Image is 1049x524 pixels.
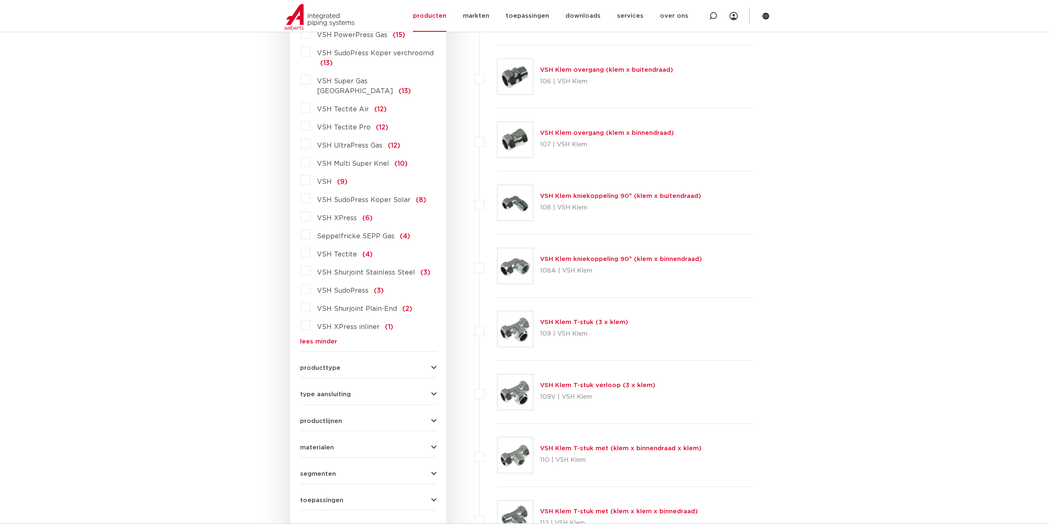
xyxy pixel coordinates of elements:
[540,454,702,467] p: 110 | VSH Klem
[300,471,436,477] button: segmenten
[374,287,384,294] span: (3)
[399,88,411,94] span: (13)
[376,124,388,131] span: (12)
[337,179,347,185] span: (9)
[317,287,368,294] span: VSH SudoPress
[317,50,434,56] span: VSH SudoPress Koper verchroomd
[393,32,405,38] span: (15)
[300,444,334,451] span: materialen
[540,193,701,199] a: VSH Klem kniekoppeling 90° (klem x buitendraad)
[300,391,436,397] button: type aansluiting
[362,251,373,258] span: (4)
[300,497,343,503] span: toepassingen
[540,256,702,262] a: VSH Klem kniekoppeling 90° (klem x binnendraad)
[300,338,436,345] a: lees minder
[300,418,436,424] button: productlijnen
[300,497,436,503] button: toepassingen
[317,324,380,330] span: VSH XPress inliner
[540,75,673,88] p: 106 | VSH Klem
[498,248,533,284] img: Thumbnail for VSH Klem kniekoppeling 90° (klem x binnendraad)
[400,233,410,240] span: (4)
[317,78,393,94] span: VSH Super Gas [GEOGRAPHIC_DATA]
[300,444,436,451] button: materialen
[300,391,351,397] span: type aansluiting
[317,179,332,185] span: VSH
[374,106,387,113] span: (12)
[498,122,533,157] img: Thumbnail for VSH Klem overgang (klem x binnendraad)
[540,264,702,277] p: 108A | VSH Klem
[317,160,389,167] span: VSH Multi Super Knel
[317,269,415,276] span: VSH Shurjoint Stainless Steel
[540,138,674,151] p: 107 | VSH Klem
[540,508,698,515] a: VSH Klem T-stuk met (klem x klem x binnedraad)
[317,32,387,38] span: VSH PowerPress Gas
[300,471,336,477] span: segmenten
[317,233,394,240] span: Seppelfricke SEPP Gas
[317,215,357,221] span: VSH XPress
[540,327,628,341] p: 109 | VSH Klem
[317,251,357,258] span: VSH Tectite
[498,374,533,410] img: Thumbnail for VSH Klem T-stuk verloop (3 x klem)
[540,67,673,73] a: VSH Klem overgang (klem x buitendraad)
[388,142,400,149] span: (12)
[498,185,533,221] img: Thumbnail for VSH Klem kniekoppeling 90° (klem x buitendraad)
[385,324,393,330] span: (1)
[317,142,383,149] span: VSH UltraPress Gas
[317,197,411,203] span: VSH SudoPress Koper Solar
[300,418,342,424] span: productlijnen
[300,365,436,371] button: producttype
[317,106,369,113] span: VSH Tectite Air
[402,305,412,312] span: (2)
[420,269,430,276] span: (3)
[300,365,340,371] span: producttype
[498,437,533,473] img: Thumbnail for VSH Klem T-stuk met (klem x binnendraad x klem)
[394,160,408,167] span: (10)
[540,319,628,325] a: VSH Klem T-stuk (3 x klem)
[498,59,533,94] img: Thumbnail for VSH Klem overgang (klem x buitendraad)
[416,197,426,203] span: (8)
[317,124,371,131] span: VSH Tectite Pro
[498,311,533,347] img: Thumbnail for VSH Klem T-stuk (3 x klem)
[540,390,655,404] p: 109V | VSH Klem
[362,215,373,221] span: (6)
[320,60,333,66] span: (13)
[317,305,397,312] span: VSH Shurjoint Plain-End
[540,382,655,388] a: VSH Klem T-stuk verloop (3 x klem)
[540,130,674,136] a: VSH Klem overgang (klem x binnendraad)
[540,445,702,451] a: VSH Klem T-stuk met (klem x binnendraad x klem)
[540,201,701,214] p: 108 | VSH Klem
